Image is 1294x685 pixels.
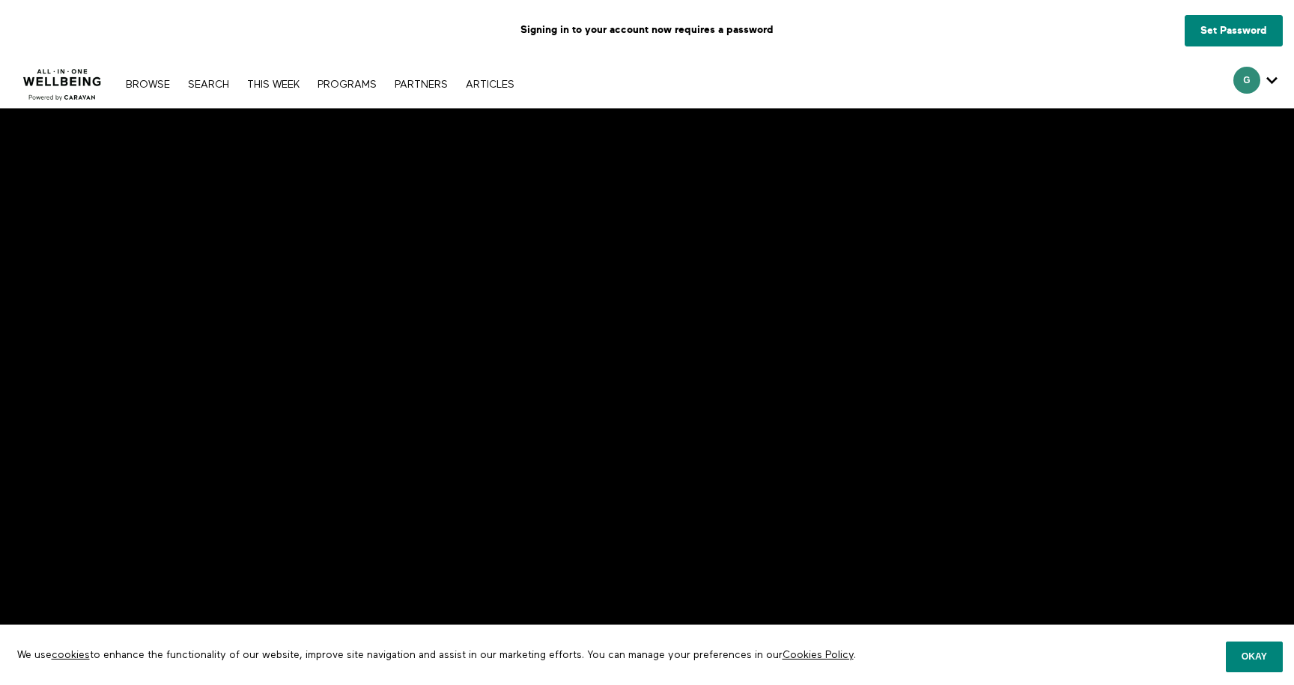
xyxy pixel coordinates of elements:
img: CARAVAN [17,58,108,103]
a: cookies [52,650,90,660]
a: PARTNERS [387,79,455,90]
nav: Primary [118,76,521,91]
a: Search [180,79,237,90]
a: Browse [118,79,177,90]
a: Cookies Policy [783,650,854,660]
a: Set Password [1185,15,1283,46]
a: PROGRAMS [310,79,384,90]
p: Signing in to your account now requires a password [11,11,1283,49]
p: We use to enhance the functionality of our website, improve site navigation and assist in our mar... [6,636,1018,674]
button: Okay [1226,642,1283,672]
a: THIS WEEK [240,79,307,90]
a: ARTICLES [458,79,522,90]
div: Secondary [1222,60,1289,108]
